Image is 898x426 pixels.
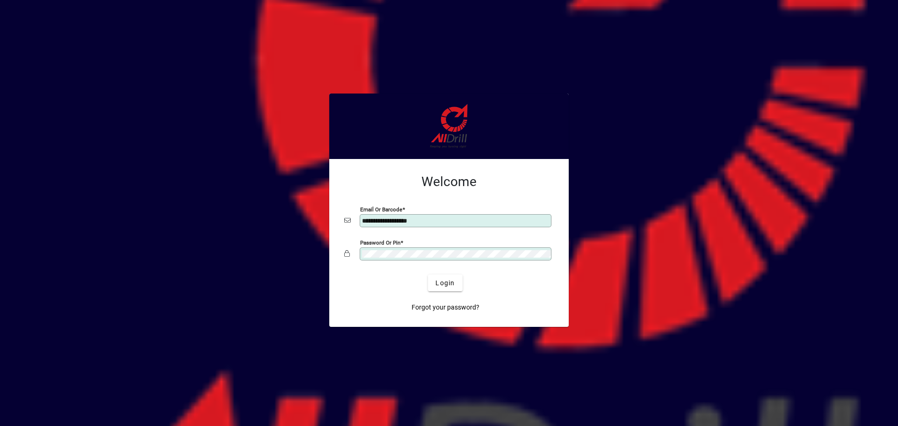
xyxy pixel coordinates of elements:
button: Login [428,274,462,291]
a: Forgot your password? [408,299,483,316]
mat-label: Password or Pin [360,239,400,246]
span: Forgot your password? [412,303,479,312]
span: Login [435,278,455,288]
mat-label: Email or Barcode [360,206,402,213]
h2: Welcome [344,174,554,190]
